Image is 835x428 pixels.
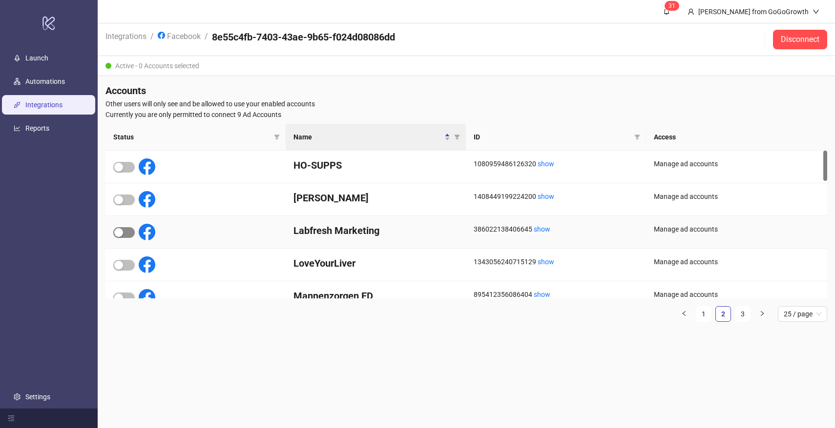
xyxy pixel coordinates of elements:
[654,191,819,202] div: Manage ad accounts
[778,306,827,322] div: Page Size
[668,2,672,9] span: 3
[735,307,750,321] a: 3
[150,30,154,49] li: /
[634,134,640,140] span: filter
[632,130,642,144] span: filter
[474,132,630,142] span: ID
[98,56,835,76] div: Active - 0 Accounts selected
[676,306,692,322] button: left
[8,415,15,422] span: menu-fold
[454,134,460,140] span: filter
[25,393,50,401] a: Settings
[272,130,282,144] span: filter
[474,224,638,234] div: 386022138406645
[474,191,638,202] div: 1408449199224200
[534,291,550,298] a: show
[293,224,458,237] h4: Labfresh Marketing
[293,132,442,142] span: Name
[104,30,148,41] a: Integrations
[688,8,694,15] span: user
[773,30,827,49] button: Disconnect
[784,307,821,321] span: 25 / page
[25,101,63,109] a: Integrations
[759,311,765,316] span: right
[212,30,395,44] h4: 8e55c4fb-7403-43ae-9b65-f024d08086dd
[654,224,819,234] div: Manage ad accounts
[25,54,48,62] a: Launch
[105,98,827,109] span: Other users will only see and be allowed to use your enabled accounts
[105,84,827,97] h4: Accounts
[534,225,550,233] a: show
[754,306,770,322] li: Next Page
[286,124,466,151] th: Name
[156,30,203,41] a: Facebook
[681,311,687,316] span: left
[663,8,670,15] span: bell
[25,78,65,85] a: Automations
[25,124,49,132] a: Reports
[735,306,751,322] li: 3
[293,289,458,303] h4: Mannenzorgen ED
[538,193,554,200] a: show
[113,132,270,142] span: Status
[474,158,638,169] div: 1080959486126320
[781,35,819,44] span: Disconnect
[672,2,675,9] span: 1
[654,158,819,169] div: Manage ad accounts
[538,160,554,168] a: show
[694,6,813,17] div: [PERSON_NAME] from GoGoGrowth
[696,306,711,322] li: 1
[538,258,554,266] a: show
[293,158,458,172] h4: HO-SUPPS
[205,30,208,49] li: /
[716,307,731,321] a: 2
[274,134,280,140] span: filter
[654,289,819,300] div: Manage ad accounts
[654,256,819,267] div: Manage ad accounts
[676,306,692,322] li: Previous Page
[452,130,462,144] span: filter
[474,256,638,267] div: 1343056240715129
[696,307,711,321] a: 1
[813,8,819,15] span: down
[754,306,770,322] button: right
[646,124,827,151] th: Access
[293,256,458,270] h4: LoveYourLiver
[105,109,827,120] span: Currently you are only permitted to connect 9 Ad Accounts
[715,306,731,322] li: 2
[474,289,638,300] div: 895412356086404
[293,191,458,205] h4: [PERSON_NAME]
[665,1,679,11] sup: 31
